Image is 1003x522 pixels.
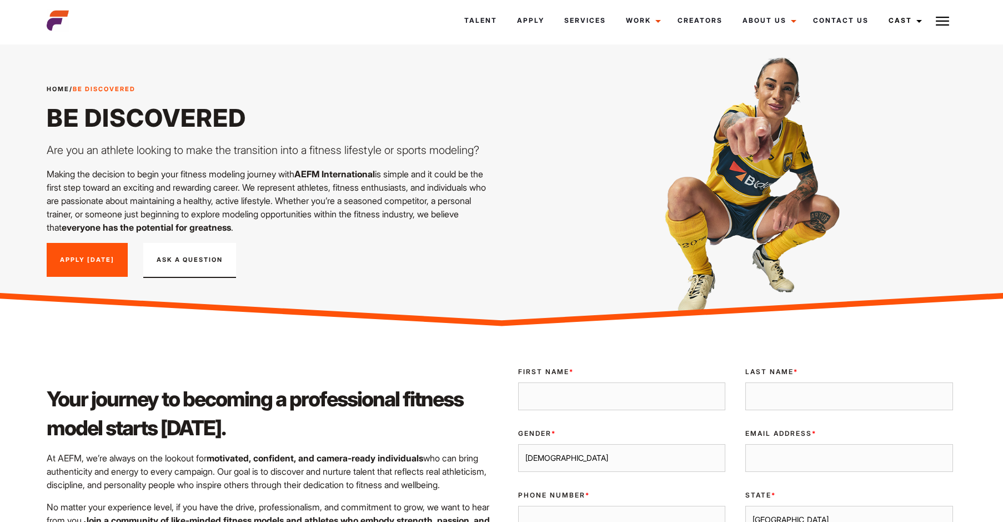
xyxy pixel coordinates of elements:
[454,6,507,36] a: Talent
[554,6,616,36] a: Services
[745,367,952,377] label: Last Name
[668,6,733,36] a: Creators
[518,429,725,439] label: Gender
[294,168,375,180] strong: AEFM International
[616,6,668,36] a: Work
[47,84,136,94] span: /
[518,367,725,377] label: First Name
[143,243,236,279] button: Ask A Question
[879,6,929,36] a: Cast
[47,9,69,32] img: cropped-aefm-brand-fav-22-square.png
[47,85,69,93] a: Home
[47,243,128,277] a: Apply [DATE]
[803,6,879,36] a: Contact Us
[733,6,803,36] a: About Us
[518,490,725,500] label: Phone Number
[73,85,136,93] strong: Be Discovered
[47,451,495,491] p: At AEFM, we’re always on the lookout for who can bring authenticity and energy to every campaign....
[47,167,495,234] p: Making the decision to begin your fitness modeling journey with is simple and it could be the fir...
[47,385,495,443] h2: Your journey to becoming a professional fitness model starts [DATE].
[745,490,952,500] label: State
[47,103,495,133] h1: Be Discovered
[745,429,952,439] label: Email Address
[47,142,495,158] p: Are you an athlete looking to make the transition into a fitness lifestyle or sports modeling?
[207,453,423,464] strong: motivated, confident, and camera-ready individuals
[507,6,554,36] a: Apply
[62,222,231,233] strong: everyone has the potential for greatness
[936,14,949,28] img: Burger icon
